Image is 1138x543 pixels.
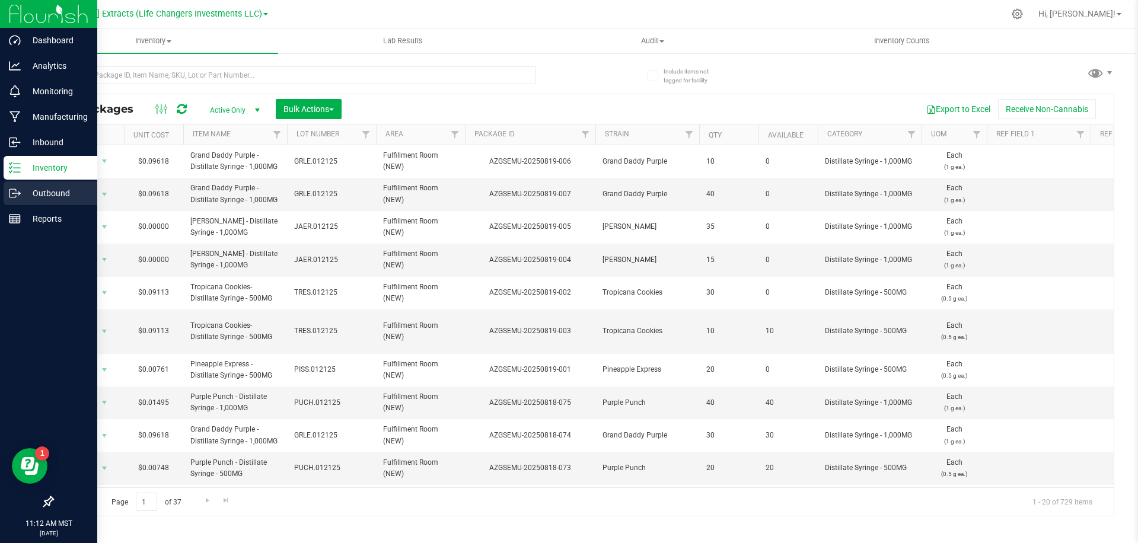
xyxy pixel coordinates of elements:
div: AZGSEMU-20250818-075 [463,397,597,408]
span: Distillate Syringe - 1,000MG [825,397,914,408]
a: Lot Number [297,130,339,138]
p: (1 g ea.) [929,161,980,173]
span: 15 [706,254,751,266]
div: AZGSEMU-20250819-006 [463,156,597,167]
span: 40 [706,397,751,408]
button: Export to Excel [919,99,998,119]
p: Manufacturing [21,110,92,124]
span: Fulfillment Room (NEW) [383,391,458,414]
span: Inventory Counts [858,36,946,46]
iframe: Resource center unread badge [35,446,49,461]
a: Inventory [28,28,278,53]
div: AZGSEMU-20250818-074 [463,430,597,441]
span: Hi, [PERSON_NAME]! [1038,9,1115,18]
span: Each [929,183,980,205]
td: $0.01495 [124,387,183,419]
span: Distillate Syringe - 1,000MG [825,156,914,167]
a: Inventory Counts [777,28,1027,53]
p: 11:12 AM MST [5,518,92,529]
span: Each [929,457,980,480]
span: Distillate Syringe - 1,000MG [825,221,914,232]
span: select [97,285,112,301]
span: select [97,362,112,378]
span: 0 [766,254,811,266]
a: Category [827,130,862,138]
span: Grand Daddy Purple - Distillate Syringe - 1,000MG [190,183,280,205]
div: AZGSEMU-20250819-002 [463,287,597,298]
iframe: Resource center [12,448,47,484]
a: UOM [931,130,946,138]
inline-svg: Monitoring [9,85,21,97]
p: (1 g ea.) [929,436,980,447]
span: select [97,460,112,477]
span: 30 [766,430,811,441]
span: Each [929,282,980,304]
span: 0 [766,221,811,232]
span: Fulfillment Room (NEW) [383,150,458,173]
p: (0.5 g ea.) [929,331,980,343]
span: Grand Daddy Purple - Distillate Syringe - 1,000MG [190,150,280,173]
span: 20 [706,462,751,474]
p: Monitoring [21,84,92,98]
span: Grand Daddy Purple [603,189,692,200]
span: GRLE.012125 [294,156,369,167]
span: TRES.012125 [294,325,369,337]
td: $0.09113 [124,277,183,309]
span: select [97,186,112,203]
span: Distillate Syringe - 500MG [825,287,914,298]
inline-svg: Outbound [9,187,21,199]
div: AZGSEMU-20250819-007 [463,189,597,200]
p: (0.5 g ea.) [929,468,980,480]
p: Inbound [21,135,92,149]
td: $0.09618 [124,178,183,210]
td: $0.09113 [124,309,183,354]
span: GRLE.012125 [294,430,369,441]
span: Distillate Syringe - 500MG [825,325,914,337]
a: Available [768,131,804,139]
span: 0 [766,364,811,375]
button: Receive Non-Cannabis [998,99,1096,119]
span: 30 [706,430,751,441]
span: [PERSON_NAME] - Distillate Syringe - 1,000MG [190,216,280,238]
div: AZGSEMU-20250819-003 [463,325,597,337]
a: Filter [267,124,287,145]
span: Tropicana Cookies- Distillate Syringe - 500MG [190,320,280,343]
span: Distillate Syringe - 500MG [825,462,914,474]
td: $0.00748 [124,452,183,485]
span: JAER.012125 [294,221,369,232]
p: (0.5 g ea.) [929,293,980,304]
input: 1 [136,493,157,511]
span: 30 [706,287,751,298]
span: Grand Daddy Purple [603,156,692,167]
td: $0.00000 [124,211,183,244]
span: select [97,219,112,235]
span: GRLE.012125 [294,189,369,200]
div: AZGSEMU-20250819-004 [463,254,597,266]
span: TRES.012125 [294,287,369,298]
inline-svg: Dashboard [9,34,21,46]
p: (0.5 g ea.) [929,370,980,381]
p: Inventory [21,161,92,175]
a: Filter [1071,124,1091,145]
a: Go to the last page [218,493,235,509]
span: 10 [706,325,751,337]
a: Package ID [474,130,515,138]
span: Grand Daddy Purple [603,430,692,441]
span: Page of 37 [101,493,191,511]
p: (1 g ea.) [929,403,980,414]
span: Pineapple Express [603,364,692,375]
span: Inventory [28,36,278,46]
span: Purple Punch - Distillate Syringe - 1,000MG [190,391,280,414]
span: Tropicana Cookies [603,287,692,298]
a: Filter [967,124,987,145]
span: Fulfillment Room (NEW) [383,282,458,304]
span: Tropicana Cookies- Distillate Syringe - 500MG [190,282,280,304]
p: Outbound [21,186,92,200]
a: Ref Field 1 [996,130,1035,138]
span: [PERSON_NAME] [603,221,692,232]
a: Audit [528,28,777,53]
span: Each [929,248,980,271]
span: 20 [766,462,811,474]
td: $0.09618 [124,145,183,178]
span: Fulfillment Room (NEW) [383,424,458,446]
